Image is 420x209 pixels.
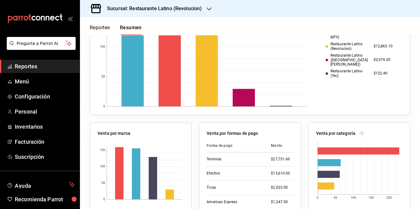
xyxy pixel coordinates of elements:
div: Efectivo [207,171,261,176]
button: Resumen [120,25,142,35]
div: $1,247.00 [271,199,293,205]
div: $27,751.60 [271,157,293,162]
span: Ayuda [15,181,67,188]
span: Facturación [15,138,75,146]
span: Reportes [15,62,75,70]
text: 10K [350,196,356,199]
text: 0 [103,105,105,108]
button: open_drawer_menu [68,16,73,21]
div: Restaurante Latino ([GEOGRAPHIC_DATA][PERSON_NAME]) [326,53,369,66]
text: 15K [100,149,105,152]
span: Menú [15,77,75,86]
div: navigation tabs [90,25,142,35]
div: $2,025.00 [271,185,293,190]
th: Monto [266,139,293,152]
text: 15K [368,196,374,199]
button: Pregunta a Parrot AI [7,37,76,50]
a: Pregunta a Parrot AI [4,45,76,51]
div: Terminal [207,157,261,162]
text: 10K [100,165,105,168]
span: Inventarios [15,123,75,131]
span: Configuración [15,92,75,101]
p: Venta por categoría [316,130,356,137]
td: $122.40 [371,68,402,79]
div: Restaurante Latino (Revolucion) [326,42,369,51]
text: 0 [103,198,105,201]
td: $2,974.00 [371,52,402,68]
span: Pregunta a Parrot AI [17,40,66,47]
text: 10K [100,45,105,49]
span: Suscripción [15,153,75,161]
text: 20K [386,196,392,199]
button: Reportes [90,25,110,35]
p: Venta por marca [97,130,130,137]
div: $13,610.00 [271,171,293,176]
text: 0 [317,196,319,199]
div: American Express [207,199,261,205]
div: Restaurante Latino (Tec) [326,69,369,78]
div: Ticsa [207,185,261,190]
text: 5K [101,182,105,185]
text: 5K [101,75,105,78]
td: $12,863.10 [371,41,402,52]
span: Recomienda Parrot [15,195,75,203]
text: 5K [334,196,338,199]
span: Personal [15,107,75,116]
h3: Sucursal: Restaurante Latino (Revolucion) [102,5,202,12]
p: Venta por formas de pago [207,130,258,137]
th: Forma de pago [207,139,266,152]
